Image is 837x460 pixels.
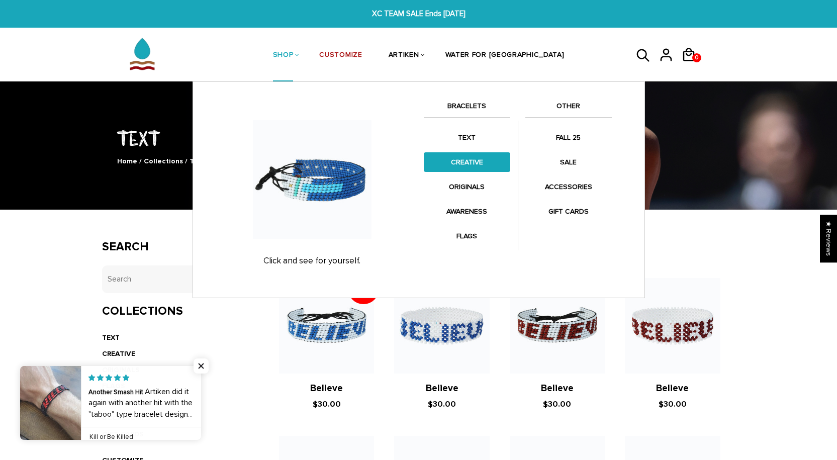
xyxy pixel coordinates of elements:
span: TEXT [190,157,207,165]
a: CREATIVE [424,152,510,172]
a: Believe [541,383,574,394]
a: SALE [525,152,612,172]
div: Click to open Judge.me floating reviews tab [820,215,837,262]
a: FALL 25 [525,128,612,147]
a: BRACELETS [424,100,510,117]
a: AWARENESS [424,202,510,221]
a: Home [117,157,137,165]
a: Collections [144,157,183,165]
a: SHOP [273,29,294,82]
span: $30.00 [313,399,341,409]
a: CREATIVE [102,349,135,358]
a: GIFT CARDS [525,202,612,221]
a: TEXT [102,333,120,342]
input: Search [102,265,249,293]
a: ACCESSORIES [525,177,612,197]
a: WATER FOR [GEOGRAPHIC_DATA] [445,29,565,82]
a: ARTIKEN [389,29,419,82]
span: 0 [693,51,701,65]
a: ORIGINALS [424,177,510,197]
h3: Search [102,240,249,254]
h3: Collections [102,304,249,319]
a: Believe [426,383,458,394]
a: 0 [681,65,704,67]
p: Click and see for yourself. [211,256,414,266]
a: TEXT [424,128,510,147]
span: / [139,157,142,165]
span: $30.00 [543,399,571,409]
a: Believe [656,383,689,394]
a: Believe [310,383,343,394]
span: $30.00 [659,399,687,409]
span: / [185,157,188,165]
h1: TEXT [102,124,735,151]
span: $30.00 [428,399,456,409]
a: OTHER [525,100,612,117]
span: XC TEAM SALE Ends [DATE] [257,8,580,20]
span: Close popup widget [194,358,209,374]
a: FLAGS [424,226,510,246]
a: CUSTOMIZE [319,29,362,82]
